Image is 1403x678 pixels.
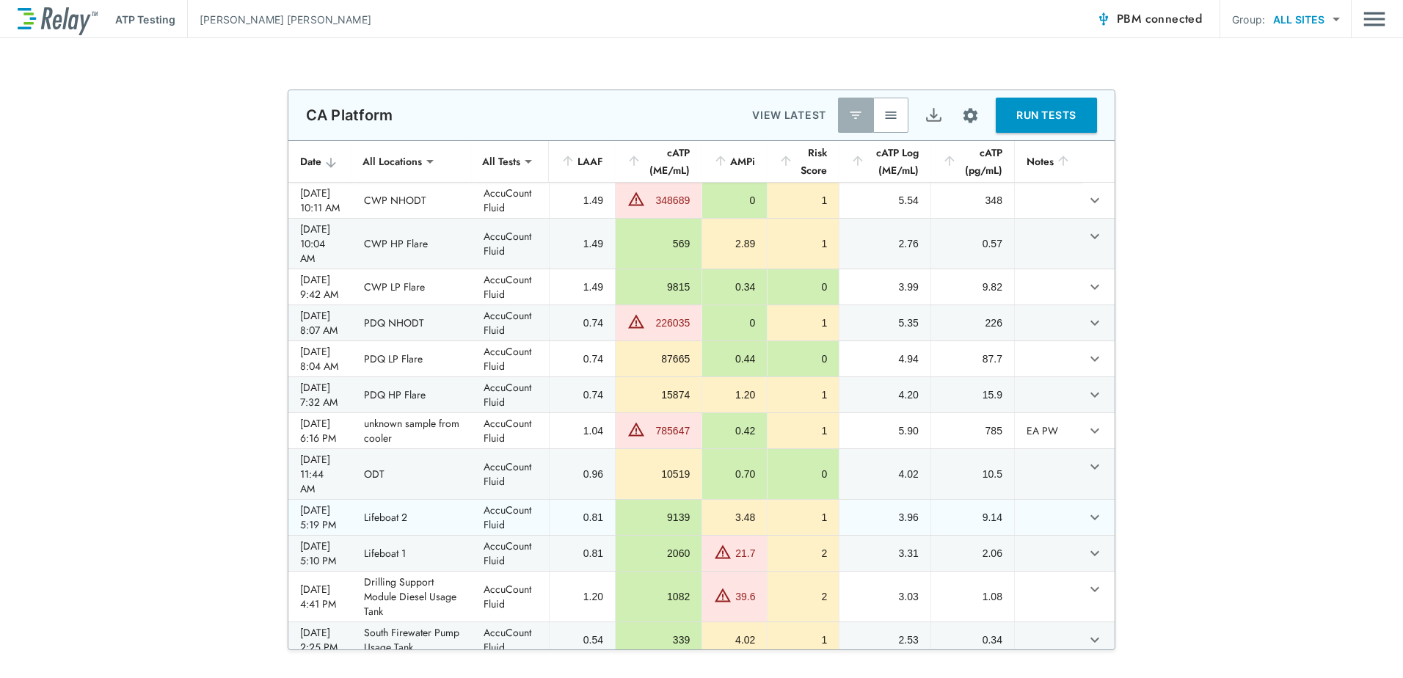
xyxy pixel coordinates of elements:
[714,351,755,366] div: 0.44
[649,193,690,208] div: 348689
[1082,454,1107,479] button: expand row
[1014,413,1082,448] td: EA PW
[300,344,340,373] div: [DATE] 8:04 AM
[561,316,603,330] div: 0.74
[951,96,990,135] button: Site setup
[779,510,827,525] div: 1
[714,510,755,525] div: 3.48
[779,144,827,179] div: Risk Score
[352,536,472,571] td: Lifeboat 1
[848,108,863,123] img: Latest
[306,106,393,124] p: CA Platform
[925,106,943,125] img: Export Icon
[627,190,645,208] img: Warning
[200,12,371,27] p: [PERSON_NAME] [PERSON_NAME]
[851,280,918,294] div: 3.99
[352,305,472,340] td: PDQ NHODT
[779,193,827,208] div: 1
[649,423,690,438] div: 785647
[300,625,340,655] div: [DATE] 2:25 PM
[943,236,1002,251] div: 0.57
[472,536,549,571] td: AccuCount Fluid
[1096,12,1111,26] img: Connected Icon
[851,546,918,561] div: 3.31
[851,387,918,402] div: 4.20
[561,351,603,366] div: 0.74
[627,236,690,251] div: 569
[472,622,549,657] td: AccuCount Fluid
[472,147,531,176] div: All Tests
[943,510,1002,525] div: 9.14
[561,546,603,561] div: 0.81
[1082,346,1107,371] button: expand row
[300,503,340,532] div: [DATE] 5:19 PM
[561,423,603,438] div: 1.04
[627,633,690,647] div: 339
[1082,274,1107,299] button: expand row
[735,589,755,604] div: 39.6
[752,106,826,124] p: VIEW LATEST
[300,416,340,445] div: [DATE] 6:16 PM
[627,313,645,330] img: Warning
[1082,310,1107,335] button: expand row
[1117,9,1202,29] span: PBM
[561,510,603,525] div: 0.81
[943,467,1002,481] div: 10.5
[300,222,340,266] div: [DATE] 10:04 AM
[851,316,918,330] div: 5.35
[352,341,472,376] td: PDQ LP Flare
[300,582,340,611] div: [DATE] 4:41 PM
[300,272,340,302] div: [DATE] 9:42 AM
[627,467,690,481] div: 10519
[1082,577,1107,602] button: expand row
[714,316,755,330] div: 0
[714,467,755,481] div: 0.70
[1145,10,1203,27] span: connected
[851,467,918,481] div: 4.02
[300,308,340,338] div: [DATE] 8:07 AM
[352,147,432,176] div: All Locations
[472,341,549,376] td: AccuCount Fluid
[300,452,340,496] div: [DATE] 11:44 AM
[1082,418,1107,443] button: expand row
[713,153,755,170] div: AMPi
[942,144,1002,179] div: cATP (pg/mL)
[779,387,827,402] div: 1
[851,193,918,208] div: 5.54
[714,586,732,604] img: Warning
[352,572,472,621] td: Drilling Support Module Diesel Usage Tank
[943,193,1002,208] div: 348
[1082,188,1107,213] button: expand row
[472,413,549,448] td: AccuCount Fluid
[627,546,690,561] div: 2060
[714,543,732,561] img: Warning
[916,98,951,133] button: Export
[1082,382,1107,407] button: expand row
[1082,224,1107,249] button: expand row
[561,387,603,402] div: 0.74
[627,351,690,366] div: 87665
[850,144,918,179] div: cATP Log (ME/mL)
[300,186,340,215] div: [DATE] 10:11 AM
[851,351,918,366] div: 4.94
[943,423,1002,438] div: 785
[943,589,1002,604] div: 1.08
[943,633,1002,647] div: 0.34
[1363,5,1385,33] img: Drawer Icon
[472,219,549,269] td: AccuCount Fluid
[714,280,755,294] div: 0.34
[472,500,549,535] td: AccuCount Fluid
[115,12,175,27] p: ATP Testing
[627,589,690,604] div: 1082
[779,546,827,561] div: 2
[779,589,827,604] div: 2
[18,4,98,35] img: LuminUltra Relay
[300,380,340,409] div: [DATE] 7:32 AM
[472,449,549,499] td: AccuCount Fluid
[779,280,827,294] div: 0
[779,633,827,647] div: 1
[1253,634,1388,667] iframe: Resource center
[996,98,1097,133] button: RUN TESTS
[627,420,645,438] img: Warning
[1082,505,1107,530] button: expand row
